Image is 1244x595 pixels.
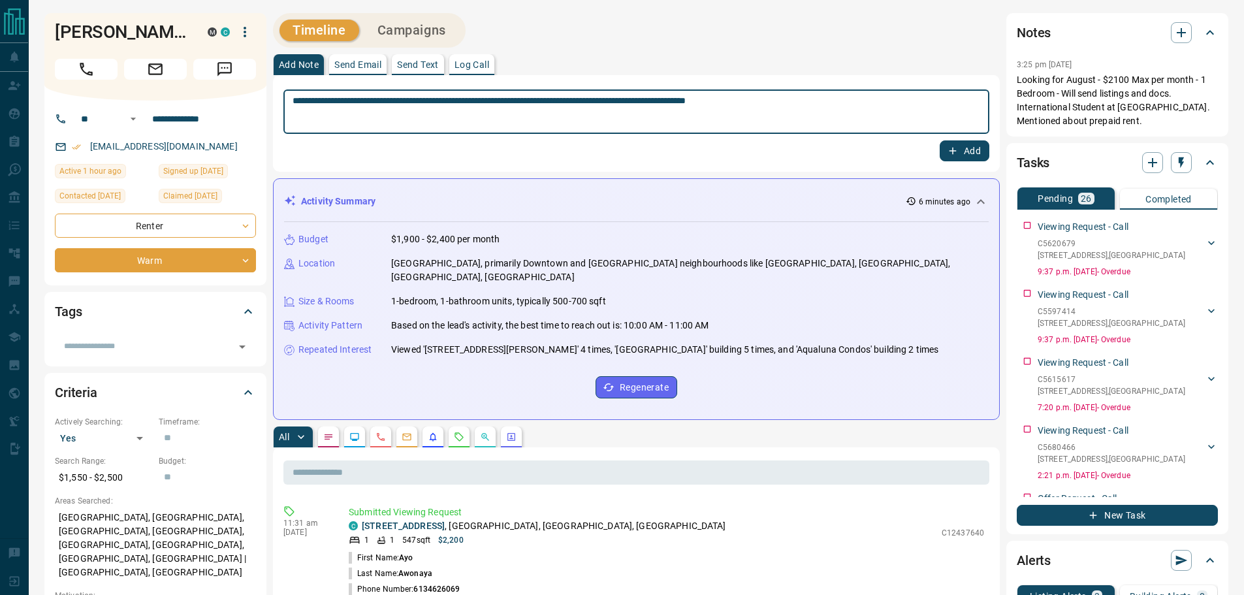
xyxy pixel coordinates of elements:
p: Actively Searching: [55,416,152,428]
div: Tasks [1017,147,1218,178]
button: Regenerate [596,376,677,398]
p: Timeframe: [159,416,256,428]
p: 11:31 am [283,519,329,528]
p: 9:37 p.m. [DATE] - Overdue [1038,266,1218,278]
div: Tags [55,296,256,327]
span: 6134626069 [413,585,460,594]
span: Call [55,59,118,80]
p: Last Name: [349,568,432,579]
span: Active 1 hour ago [59,165,121,178]
span: Email [124,59,187,80]
span: Contacted [DATE] [59,189,121,202]
p: [DATE] [283,528,329,537]
p: Viewing Request - Call [1038,288,1128,302]
svg: Lead Browsing Activity [349,432,360,442]
a: [EMAIL_ADDRESS][DOMAIN_NAME] [90,141,238,152]
p: C12437640 [942,527,984,539]
svg: Emails [402,432,412,442]
p: C5680466 [1038,442,1185,453]
button: Open [125,111,141,127]
p: 2:21 p.m. [DATE] - Overdue [1038,470,1218,481]
a: [STREET_ADDRESS] [362,521,445,531]
p: Phone Number: [349,583,460,595]
div: Activity Summary6 minutes ago [284,189,989,214]
p: Add Note [279,60,319,69]
p: Log Call [455,60,489,69]
p: [STREET_ADDRESS] , [GEOGRAPHIC_DATA] [1038,453,1185,465]
p: Viewing Request - Call [1038,220,1128,234]
svg: Notes [323,432,334,442]
h2: Criteria [55,382,97,403]
div: mrloft.ca [208,27,217,37]
p: 26 [1081,194,1092,203]
button: Timeline [279,20,359,41]
span: Ayo [399,553,413,562]
div: Wed Oct 15 2025 [55,164,152,182]
div: Alerts [1017,545,1218,576]
svg: Opportunities [480,432,490,442]
h2: Tasks [1017,152,1049,173]
p: Send Text [397,60,439,69]
p: 1 [364,534,369,546]
p: Based on the lead's activity, the best time to reach out is: 10:00 AM - 11:00 AM [391,319,709,332]
p: Viewed '[STREET_ADDRESS][PERSON_NAME]' 4 times, '[GEOGRAPHIC_DATA]' building 5 times, and 'Aqualu... [391,343,938,357]
h2: Tags [55,301,82,322]
p: Areas Searched: [55,495,256,507]
p: 7:20 p.m. [DATE] - Overdue [1038,402,1218,413]
svg: Requests [454,432,464,442]
p: Offer Request - Call [1038,492,1117,506]
p: C5620679 [1038,238,1185,249]
svg: Agent Actions [506,432,517,442]
p: Send Email [334,60,381,69]
p: 547 sqft [402,534,430,546]
p: C5615617 [1038,374,1185,385]
svg: Listing Alerts [428,432,438,442]
div: Warm [55,248,256,272]
button: New Task [1017,505,1218,526]
p: 3:25 pm [DATE] [1017,60,1072,69]
span: Message [193,59,256,80]
p: , [GEOGRAPHIC_DATA], [GEOGRAPHIC_DATA], [GEOGRAPHIC_DATA] [362,519,726,533]
p: [STREET_ADDRESS] , [GEOGRAPHIC_DATA] [1038,249,1185,261]
div: Sat Jan 08 2022 [159,164,256,182]
p: [GEOGRAPHIC_DATA], primarily Downtown and [GEOGRAPHIC_DATA] neighbourhoods like [GEOGRAPHIC_DATA]... [391,257,989,284]
p: 9:37 p.m. [DATE] - Overdue [1038,334,1218,346]
div: Notes [1017,17,1218,48]
h1: [PERSON_NAME] [55,22,188,42]
p: First Name: [349,552,413,564]
p: All [279,432,289,442]
span: Signed up [DATE] [163,165,223,178]
p: C5597414 [1038,306,1185,317]
p: [STREET_ADDRESS] , [GEOGRAPHIC_DATA] [1038,385,1185,397]
div: condos.ca [349,521,358,530]
p: $1,900 - $2,400 per month [391,233,500,246]
p: Size & Rooms [298,295,355,308]
div: Yes [55,428,152,449]
button: Campaigns [364,20,459,41]
p: Viewing Request - Call [1038,424,1128,438]
p: $1,550 - $2,500 [55,467,152,489]
p: $2,200 [438,534,464,546]
div: C5615617[STREET_ADDRESS],[GEOGRAPHIC_DATA] [1038,371,1218,400]
p: [STREET_ADDRESS] , [GEOGRAPHIC_DATA] [1038,317,1185,329]
h2: Notes [1017,22,1051,43]
p: 6 minutes ago [919,196,970,208]
svg: Email Verified [72,142,81,152]
p: Budget: [159,455,256,467]
div: C5680466[STREET_ADDRESS],[GEOGRAPHIC_DATA] [1038,439,1218,468]
p: Search Range: [55,455,152,467]
svg: Calls [375,432,386,442]
p: Repeated Interest [298,343,372,357]
p: Submitted Viewing Request [349,506,984,519]
div: Renter [55,214,256,238]
p: Viewing Request - Call [1038,356,1128,370]
p: Completed [1145,195,1192,204]
p: Looking for August - $2100 Max per month - 1 Bedroom - Will send listings and docs. International... [1017,73,1218,128]
button: Add [940,140,989,161]
p: Budget [298,233,328,246]
div: Criteria [55,377,256,408]
p: Activity Summary [301,195,375,208]
button: Open [233,338,251,356]
div: Wed Jul 06 2022 [55,189,152,207]
div: condos.ca [221,27,230,37]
